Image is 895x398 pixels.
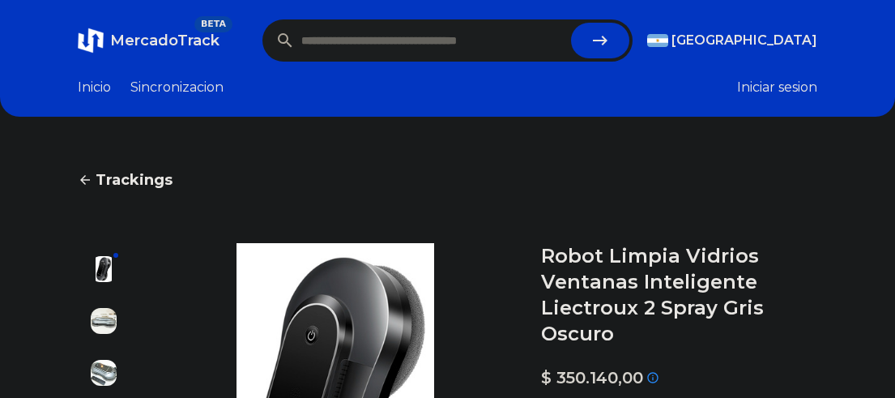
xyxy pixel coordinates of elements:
[541,243,817,347] h1: Robot Limpia Vidrios Ventanas Inteligente Liectroux 2 Spray Gris Oscuro
[91,308,117,334] img: Robot Limpia Vidrios Ventanas Inteligente Liectroux 2 Spray Gris Oscuro
[194,16,232,32] span: BETA
[647,34,668,47] img: Argentina
[541,366,643,389] p: $ 350.140,00
[78,28,104,53] img: MercadoTrack
[671,31,817,50] span: [GEOGRAPHIC_DATA]
[91,256,117,282] img: Robot Limpia Vidrios Ventanas Inteligente Liectroux 2 Spray Gris Oscuro
[130,78,224,97] a: Sincronizacion
[78,28,219,53] a: MercadoTrackBETA
[737,78,817,97] button: Iniciar sesion
[78,169,817,191] a: Trackings
[78,78,111,97] a: Inicio
[110,32,219,49] span: MercadoTrack
[91,360,117,386] img: Robot Limpia Vidrios Ventanas Inteligente Liectroux 2 Spray Gris Oscuro
[96,169,173,191] span: Trackings
[647,31,817,50] button: [GEOGRAPHIC_DATA]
